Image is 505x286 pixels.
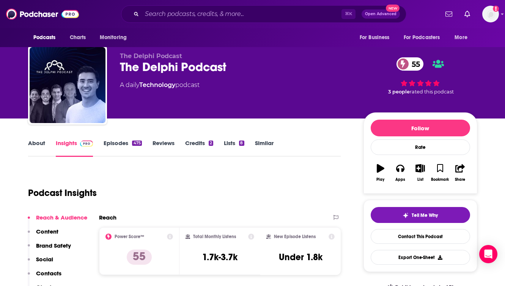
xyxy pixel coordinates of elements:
[354,30,399,45] button: open menu
[30,47,105,123] img: The Delphi Podcast
[28,214,87,228] button: Reach & Audience
[431,177,449,182] div: Bookmark
[482,6,499,22] button: Show profile menu
[202,251,238,263] h3: 1.7k-3.7k
[6,7,79,21] img: Podchaser - Follow, Share and Rate Podcasts
[36,214,87,221] p: Reach & Audience
[239,141,244,146] div: 8
[132,141,142,146] div: 475
[371,159,390,186] button: Play
[442,8,455,21] a: Show notifications dropdown
[56,139,93,157] a: InsightsPodchaser Pro
[36,256,53,263] p: Social
[386,5,400,12] span: New
[100,32,127,43] span: Monitoring
[193,234,236,239] h2: Total Monthly Listens
[403,212,409,218] img: tell me why sparkle
[395,177,405,182] div: Apps
[371,229,470,244] a: Contact This Podcast
[410,159,430,186] button: List
[120,81,200,90] div: A daily podcast
[371,120,470,136] button: Follow
[399,30,451,45] button: open menu
[28,187,97,199] h1: Podcast Insights
[461,8,473,21] a: Show notifications dropdown
[360,32,390,43] span: For Business
[209,141,213,146] div: 2
[36,242,71,249] p: Brand Safety
[185,139,213,157] a: Credits2
[104,139,142,157] a: Episodes475
[28,270,61,284] button: Contacts
[404,57,424,71] span: 55
[449,30,477,45] button: open menu
[365,12,396,16] span: Open Advanced
[80,141,93,147] img: Podchaser Pro
[455,177,465,182] div: Share
[363,52,477,100] div: 55 3 peoplerated this podcast
[36,228,58,235] p: Content
[371,139,470,155] div: Rate
[482,6,499,22] img: User Profile
[430,159,450,186] button: Bookmark
[36,270,61,277] p: Contacts
[224,139,244,157] a: Lists8
[28,256,53,270] button: Social
[33,32,56,43] span: Podcasts
[255,139,274,157] a: Similar
[28,30,66,45] button: open menu
[388,89,410,95] span: 3 people
[417,177,423,182] div: List
[455,32,467,43] span: More
[99,214,116,221] h2: Reach
[28,228,58,242] button: Content
[362,9,400,19] button: Open AdvancedNew
[482,6,499,22] span: Logged in as HughE
[376,177,384,182] div: Play
[390,159,410,186] button: Apps
[115,234,144,239] h2: Power Score™
[70,32,86,43] span: Charts
[371,207,470,223] button: tell me why sparkleTell Me Why
[127,250,152,265] p: 55
[371,250,470,265] button: Export One-Sheet
[139,81,175,88] a: Technology
[120,52,182,60] span: The Delphi Podcast
[28,242,71,256] button: Brand Safety
[450,159,470,186] button: Share
[404,32,440,43] span: For Podcasters
[479,245,497,263] div: Open Intercom Messenger
[28,139,45,157] a: About
[121,5,406,23] div: Search podcasts, credits, & more...
[412,212,438,218] span: Tell Me Why
[142,8,341,20] input: Search podcasts, credits, & more...
[493,6,499,12] svg: Add a profile image
[279,251,323,263] h3: Under 1.8k
[410,89,454,95] span: rated this podcast
[274,234,316,239] h2: New Episode Listens
[341,9,356,19] span: ⌘ K
[94,30,137,45] button: open menu
[396,57,424,71] a: 55
[153,139,175,157] a: Reviews
[65,30,91,45] a: Charts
